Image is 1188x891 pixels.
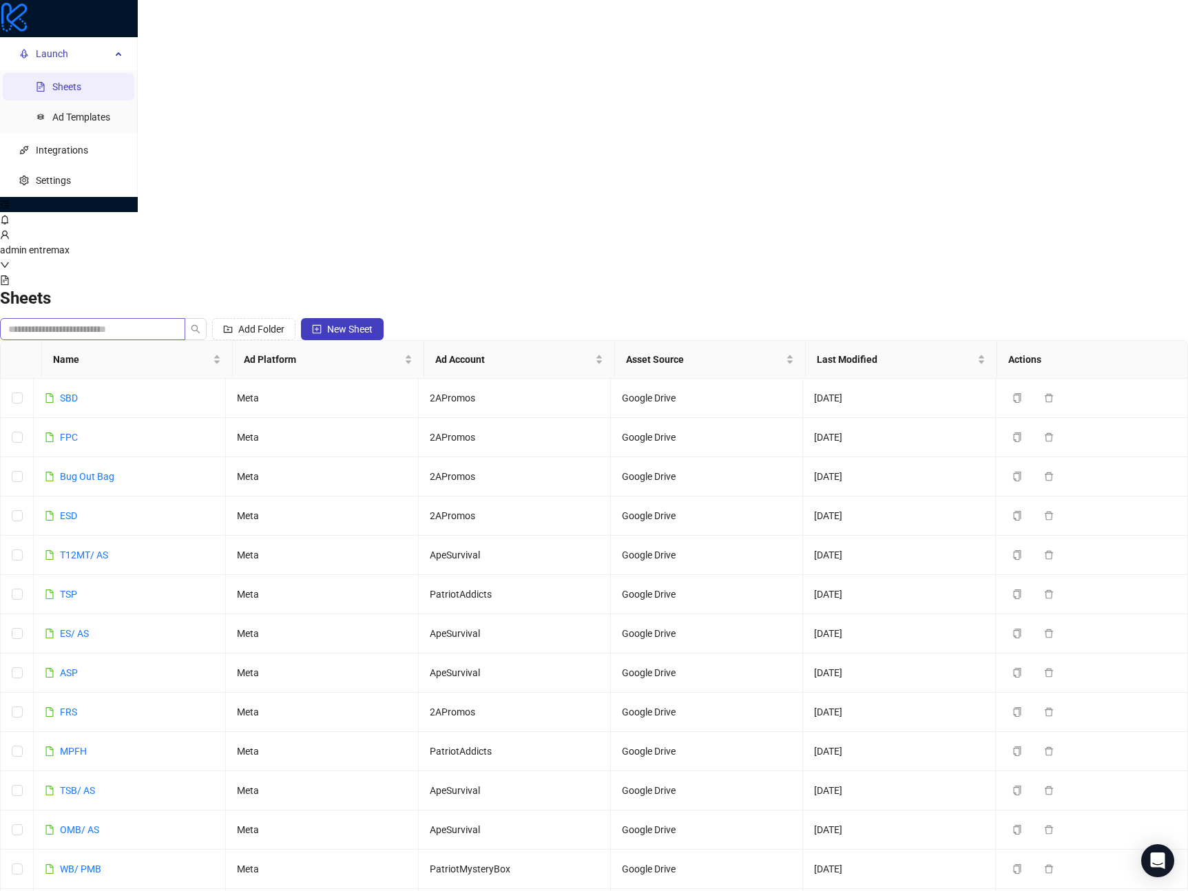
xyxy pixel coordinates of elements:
span: file [45,550,54,560]
span: file [45,707,54,717]
td: Meta [226,771,418,810]
td: [DATE] [803,379,995,418]
td: [DATE] [803,653,995,693]
td: Google Drive [611,810,803,850]
td: Google Drive [611,418,803,457]
span: search [191,324,200,334]
a: Ad Templates [52,112,110,123]
td: 2APromos [419,418,611,457]
td: Meta [226,732,418,771]
div: Open Intercom Messenger [1141,844,1174,877]
a: Settings [36,175,71,186]
span: plus-square [312,324,322,334]
td: [DATE] [803,850,995,889]
span: copy [1012,629,1022,638]
td: Google Drive [611,693,803,732]
td: [DATE] [803,418,995,457]
span: delete [1044,393,1054,403]
td: [DATE] [803,771,995,810]
td: Google Drive [611,496,803,536]
td: [DATE] [803,810,995,850]
span: delete [1044,746,1054,756]
td: [DATE] [803,614,995,653]
span: rocket [19,49,29,59]
td: ApeSurvival [419,653,611,693]
span: file [45,786,54,795]
span: Launch [36,40,111,67]
td: ApeSurvival [419,771,611,810]
span: file [45,668,54,678]
td: Google Drive [611,536,803,575]
td: [DATE] [803,457,995,496]
span: delete [1044,550,1054,560]
td: ApeSurvival [419,810,611,850]
td: 2APromos [419,457,611,496]
span: copy [1012,432,1022,442]
span: Ad Platform [244,352,401,367]
span: file [45,589,54,599]
td: Meta [226,496,418,536]
span: file [45,746,54,756]
a: TSP [60,589,77,600]
td: [DATE] [803,693,995,732]
a: FPC [60,432,78,443]
td: Google Drive [611,457,803,496]
th: Asset Source [615,341,806,379]
a: SBD [60,392,78,403]
td: PatriotAddicts [419,732,611,771]
span: file [45,629,54,638]
span: copy [1012,550,1022,560]
a: WB/ PMB [60,863,101,874]
td: ApeSurvival [419,614,611,653]
th: Actions [997,341,1188,379]
span: copy [1012,707,1022,717]
td: Meta [226,850,418,889]
span: delete [1044,864,1054,874]
span: delete [1044,629,1054,638]
span: copy [1012,746,1022,756]
span: file [45,472,54,481]
td: Meta [226,379,418,418]
a: ESD [60,510,77,521]
span: copy [1012,786,1022,795]
td: [DATE] [803,575,995,614]
td: ApeSurvival [419,536,611,575]
td: Google Drive [611,771,803,810]
span: delete [1044,589,1054,599]
a: T12MT/ AS [60,549,108,560]
td: Google Drive [611,850,803,889]
td: Meta [226,457,418,496]
th: Last Modified [806,341,997,379]
span: Name [53,352,210,367]
span: copy [1012,472,1022,481]
td: PatriotMysteryBox [419,850,611,889]
td: Meta [226,653,418,693]
td: [DATE] [803,732,995,771]
td: Google Drive [611,653,803,693]
span: delete [1044,668,1054,678]
span: copy [1012,825,1022,835]
a: Sheets [52,81,81,92]
td: 2APromos [419,693,611,732]
span: delete [1044,786,1054,795]
a: Bug Out Bag [60,471,114,482]
td: [DATE] [803,496,995,536]
span: Asset Source [626,352,783,367]
span: file [45,864,54,874]
span: Ad Account [435,352,592,367]
span: copy [1012,864,1022,874]
td: Meta [226,810,418,850]
td: Google Drive [611,379,803,418]
span: Add Folder [238,324,284,335]
span: Last Modified [817,352,974,367]
a: MPFH [60,746,87,757]
td: 2APromos [419,496,611,536]
span: file [45,432,54,442]
a: OMB/ AS [60,824,99,835]
th: Name [42,341,233,379]
a: Integrations [36,145,88,156]
td: Meta [226,575,418,614]
td: 2APromos [419,379,611,418]
span: copy [1012,589,1022,599]
span: copy [1012,668,1022,678]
